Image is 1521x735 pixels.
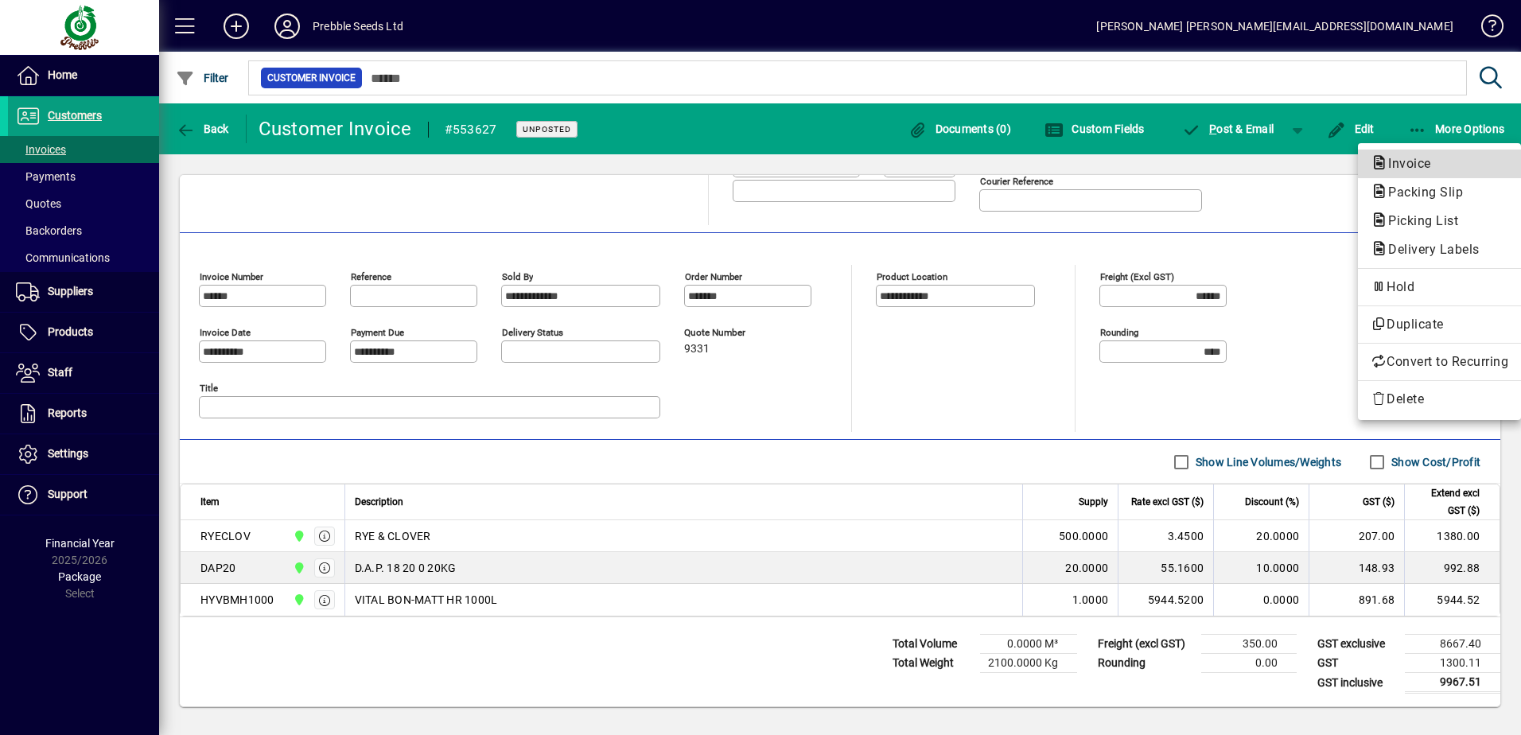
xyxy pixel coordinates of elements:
[1371,315,1508,334] span: Duplicate
[1371,156,1439,171] span: Invoice
[1371,185,1471,200] span: Packing Slip
[1371,242,1488,257] span: Delivery Labels
[1371,278,1508,297] span: Hold
[1371,352,1508,371] span: Convert to Recurring
[1371,390,1508,409] span: Delete
[1371,213,1466,228] span: Picking List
